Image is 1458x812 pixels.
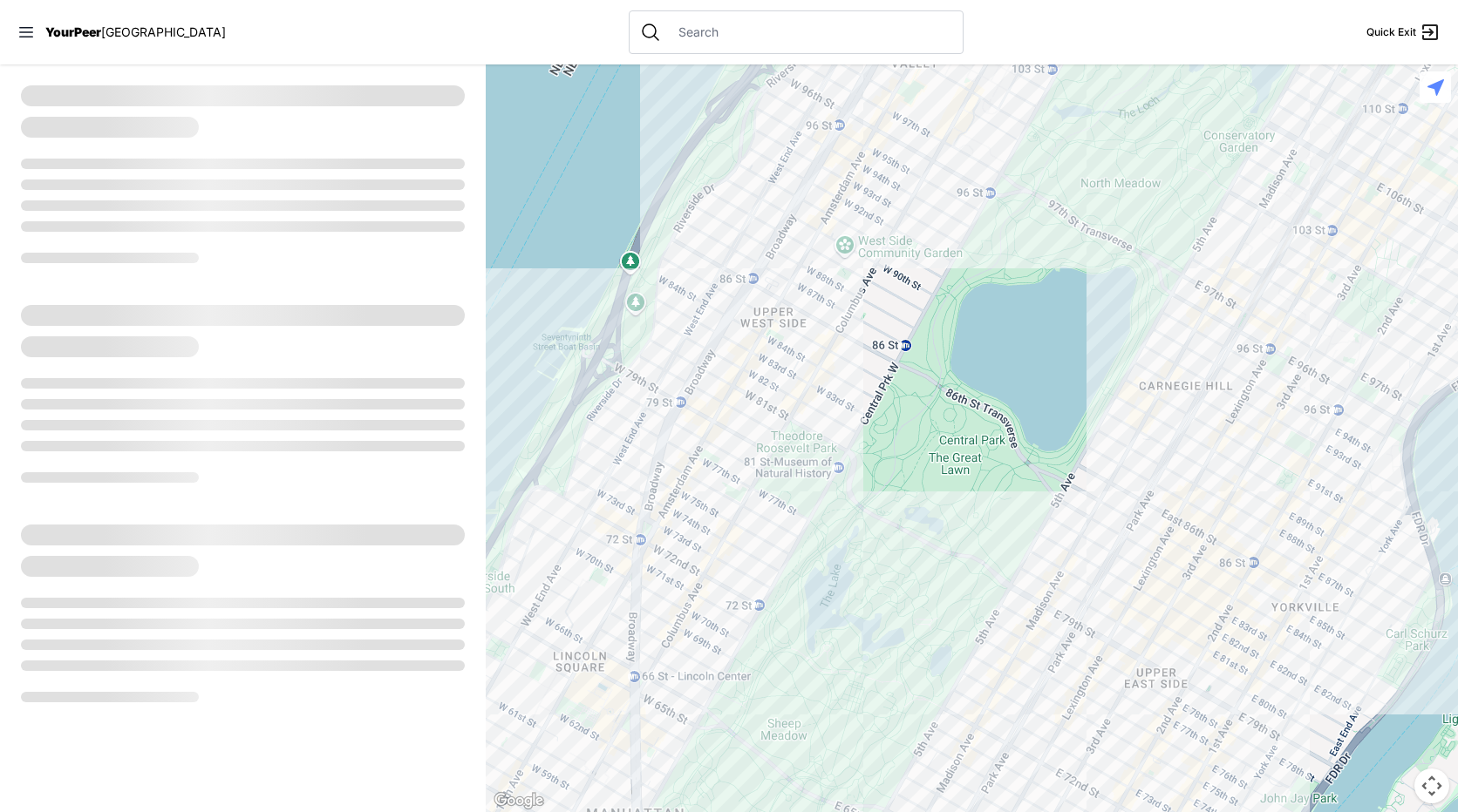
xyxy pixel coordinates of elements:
input: Search [668,24,952,41]
a: Quick Exit [1366,22,1441,43]
span: [GEOGRAPHIC_DATA] [101,24,226,39]
span: Quick Exit [1366,25,1416,39]
button: Map camera controls [1414,768,1449,803]
img: Google [490,789,548,812]
a: Open this area in Google Maps (opens a new window) [490,789,548,812]
a: YourPeer[GEOGRAPHIC_DATA] [45,27,226,37]
span: YourPeer [45,24,101,39]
